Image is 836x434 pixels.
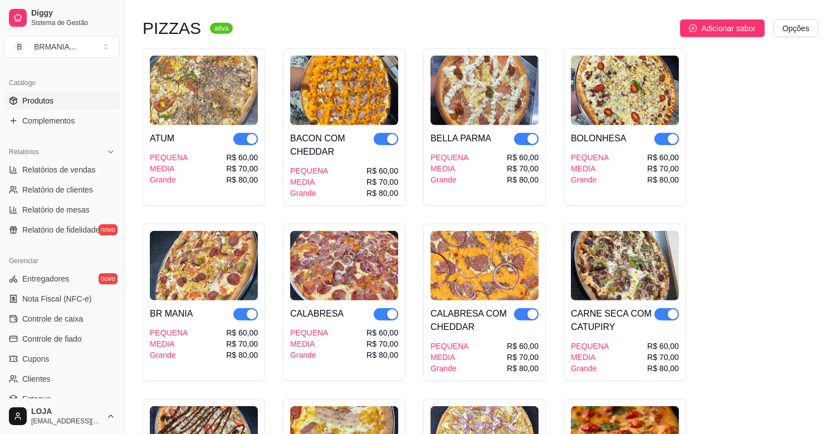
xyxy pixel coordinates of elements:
[647,352,679,363] div: R$ 70,00
[774,19,818,37] button: Opções
[4,390,120,408] a: Estoque
[507,152,539,163] div: R$ 60,00
[571,132,627,145] div: BOLONHESA
[366,165,398,176] div: R$ 60,00
[431,231,539,300] img: product-image
[22,333,82,344] span: Controle de fiado
[290,188,328,199] div: Grande
[571,307,654,334] div: CARNE SECA COM CATUPIRY
[571,56,679,125] img: product-image
[34,41,76,52] div: BRMANIA ...
[431,363,468,374] div: Grande
[226,163,258,174] div: R$ 70,00
[22,313,83,324] span: Controle de caixa
[366,188,398,199] div: R$ 80,00
[431,341,468,352] div: PEQUENA
[290,349,328,361] div: Grande
[431,152,468,163] div: PEQUENA
[366,349,398,361] div: R$ 80,00
[4,74,120,92] div: Catálogo
[507,163,539,174] div: R$ 70,00
[31,417,102,426] span: [EMAIL_ADDRESS][DOMAIN_NAME]
[290,327,328,338] div: PEQUENA
[31,18,115,27] span: Sistema de Gestão
[226,338,258,349] div: R$ 70,00
[150,132,174,145] div: ATUM
[22,95,53,106] span: Produtos
[507,174,539,185] div: R$ 80,00
[210,23,233,34] sup: ativa
[226,174,258,185] div: R$ 80,00
[647,152,679,163] div: R$ 60,00
[4,181,120,199] a: Relatório de clientes
[571,174,609,185] div: Grande
[150,152,188,163] div: PEQUENA
[366,327,398,338] div: R$ 60,00
[4,350,120,368] a: Cupons
[571,231,679,300] img: product-image
[571,363,609,374] div: Grande
[290,338,328,349] div: MEDIA
[4,221,120,239] a: Relatório de fidelidadenovo
[22,115,75,126] span: Complementos
[226,327,258,338] div: R$ 60,00
[647,174,679,185] div: R$ 80,00
[647,341,679,352] div: R$ 60,00
[4,201,120,219] a: Relatório de mesas
[431,56,539,125] img: product-image
[31,8,115,18] span: Diggy
[150,349,188,361] div: Grande
[431,132,491,145] div: BELLA PARMA
[290,176,328,188] div: MEDIA
[22,224,100,235] span: Relatório de fidelidade
[4,270,120,288] a: Entregadoresnovo
[4,290,120,308] a: Nota Fiscal (NFC-e)
[431,352,468,363] div: MEDIA
[4,252,120,270] div: Gerenciar
[431,174,468,185] div: Grande
[22,373,51,384] span: Clientes
[431,163,468,174] div: MEDIA
[680,19,764,37] button: Adicionar sabor
[22,273,69,284] span: Entregadores
[290,307,344,320] div: CALABRESA
[701,22,755,34] span: Adicionar sabor
[507,363,539,374] div: R$ 80,00
[22,204,90,215] span: Relatório de mesas
[431,307,514,334] div: CALABRESA COM CHEDDAR
[366,176,398,188] div: R$ 70,00
[22,184,93,195] span: Relatório de clientes
[4,161,120,179] a: Relatórios de vendas
[4,36,120,58] button: Select a team
[571,163,609,174] div: MEDIA
[150,338,188,349] div: MEDIA
[689,24,697,32] span: plus-circle
[290,231,398,300] img: product-image
[647,163,679,174] div: R$ 70,00
[226,349,258,361] div: R$ 80,00
[150,56,258,125] img: product-image
[4,370,120,388] a: Clientes
[571,152,609,163] div: PEQUENA
[150,307,193,320] div: BR MANIA
[4,4,120,31] a: DiggySistema de Gestão
[14,41,25,52] span: B
[571,341,609,352] div: PEQUENA
[143,22,201,35] h3: PIZZAS
[22,393,51,405] span: Estoque
[4,403,120,430] button: LOJA[EMAIL_ADDRESS][DOMAIN_NAME]
[507,352,539,363] div: R$ 70,00
[4,112,120,130] a: Complementos
[4,310,120,328] a: Controle de caixa
[290,132,374,159] div: BACON COM CHEDDAR
[22,164,96,175] span: Relatórios de vendas
[150,174,188,185] div: Grande
[507,341,539,352] div: R$ 60,00
[366,338,398,349] div: R$ 70,00
[571,352,609,363] div: MEDIA
[290,56,398,125] img: product-image
[9,147,39,156] span: Relatórios
[31,407,102,417] span: LOJA
[150,163,188,174] div: MEDIA
[150,327,188,338] div: PEQUENA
